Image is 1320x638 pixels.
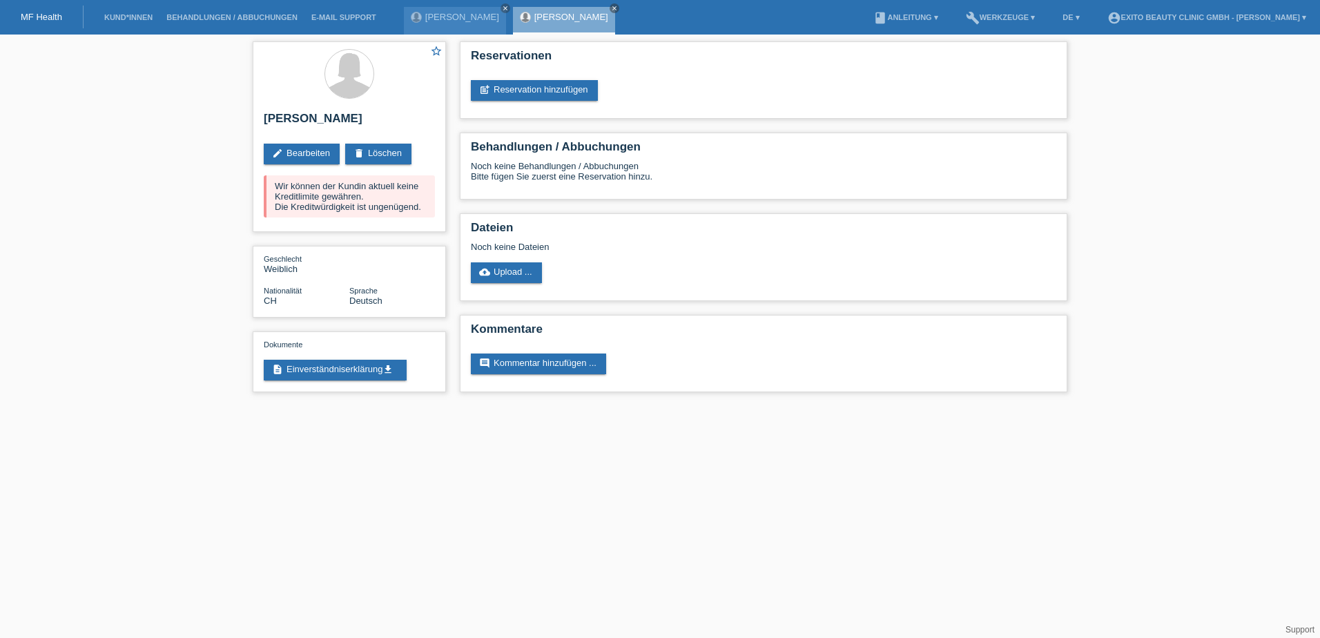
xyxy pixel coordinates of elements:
a: E-Mail Support [304,13,383,21]
a: deleteLöschen [345,144,411,164]
a: close [610,3,619,13]
h2: Reservationen [471,49,1056,70]
span: Geschlecht [264,255,302,263]
i: post_add [479,84,490,95]
i: account_circle [1107,11,1121,25]
span: Nationalität [264,287,302,295]
div: Noch keine Behandlungen / Abbuchungen Bitte fügen Sie zuerst eine Reservation hinzu. [471,161,1056,192]
span: Schweiz [264,296,277,306]
a: [PERSON_NAME] [425,12,499,22]
span: Deutsch [349,296,382,306]
i: description [272,364,283,375]
a: cloud_uploadUpload ... [471,262,542,283]
a: [PERSON_NAME] [534,12,608,22]
div: Wir können der Kundin aktuell keine Kreditlimite gewähren. Die Kreditwürdigkeit ist ungenügend. [264,175,435,217]
i: close [502,5,509,12]
a: MF Health [21,12,62,22]
h2: Dateien [471,221,1056,242]
i: delete [353,148,365,159]
a: Support [1285,625,1314,635]
h2: Behandlungen / Abbuchungen [471,140,1056,161]
i: cloud_upload [479,267,490,278]
span: Dokumente [264,340,302,349]
a: Kund*innen [97,13,159,21]
i: star_border [430,45,443,57]
h2: [PERSON_NAME] [264,112,435,133]
a: descriptionEinverständniserklärungget_app [264,360,407,380]
a: post_addReservation hinzufügen [471,80,598,101]
a: editBearbeiten [264,144,340,164]
i: book [873,11,887,25]
i: close [611,5,618,12]
div: Noch keine Dateien [471,242,893,252]
span: Sprache [349,287,378,295]
a: DE ▾ [1056,13,1086,21]
i: edit [272,148,283,159]
a: star_border [430,45,443,59]
i: comment [479,358,490,369]
a: Behandlungen / Abbuchungen [159,13,304,21]
i: build [966,11,980,25]
a: buildWerkzeuge ▾ [959,13,1042,21]
div: Weiblich [264,253,349,274]
h2: Kommentare [471,322,1056,343]
a: bookAnleitung ▾ [866,13,944,21]
i: get_app [382,364,394,375]
a: close [501,3,510,13]
a: account_circleExito Beauty Clinic GmbH - [PERSON_NAME] ▾ [1100,13,1313,21]
a: commentKommentar hinzufügen ... [471,354,606,374]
